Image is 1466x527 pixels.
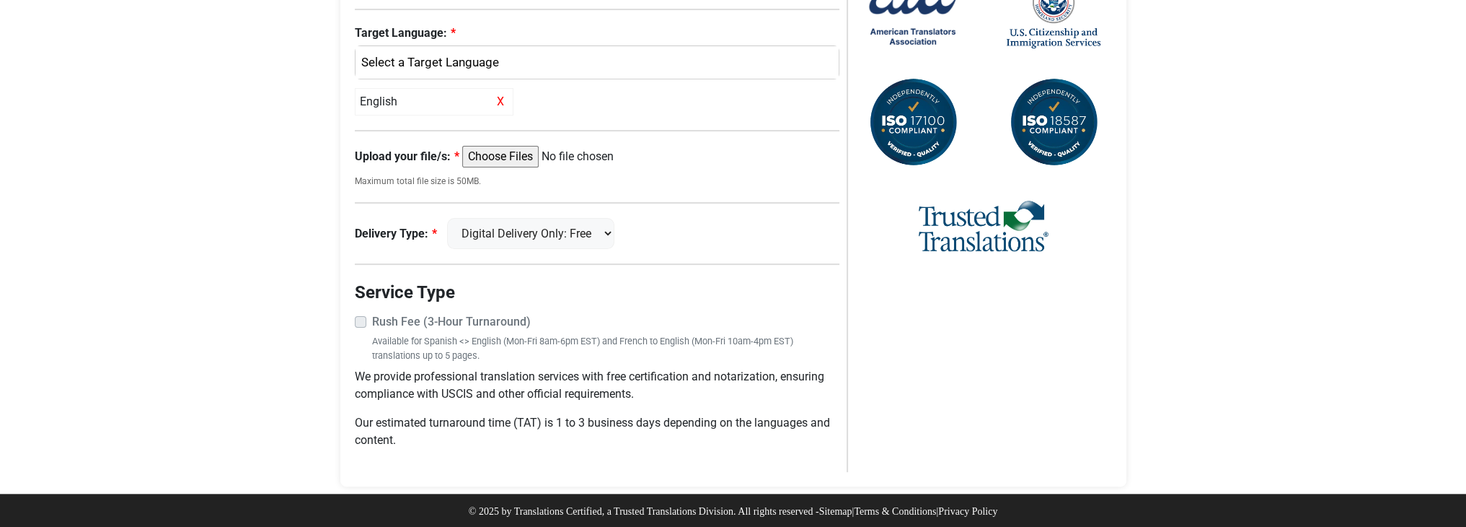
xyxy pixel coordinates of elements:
p: Our estimated turnaround time (TAT) is 1 to 3 business days depending on the languages and content. [355,414,840,449]
p: © 2025 by Translations Certified, a Trusted Translations Division. All rights reserved - | | [469,504,998,519]
span: X [493,93,508,110]
label: Delivery Type: [355,225,437,243]
button: English [355,45,840,80]
a: Privacy Policy [938,506,997,517]
div: English [355,88,513,116]
div: English [363,53,825,72]
img: ISO 18587 Compliant Certification [1007,76,1100,170]
img: ISO 17100 Compliant Certification [866,76,960,170]
small: Maximum total file size is 50MB. [355,175,840,188]
label: Upload your file/s: [355,148,459,165]
img: Trusted Translations Logo [919,199,1048,256]
p: We provide professional translation services with free certification and notarization, ensuring c... [355,368,840,403]
small: Available for Spanish <> English (Mon-Fri 8am-6pm EST) and French to English (Mon-Fri 10am-4pm ES... [372,334,840,362]
a: Terms & Conditions [854,506,936,517]
a: Sitemap [819,506,852,517]
label: Target Language: [355,25,840,42]
legend: Service Type [355,279,840,305]
strong: Rush Fee (3-Hour Turnaround) [372,315,531,328]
